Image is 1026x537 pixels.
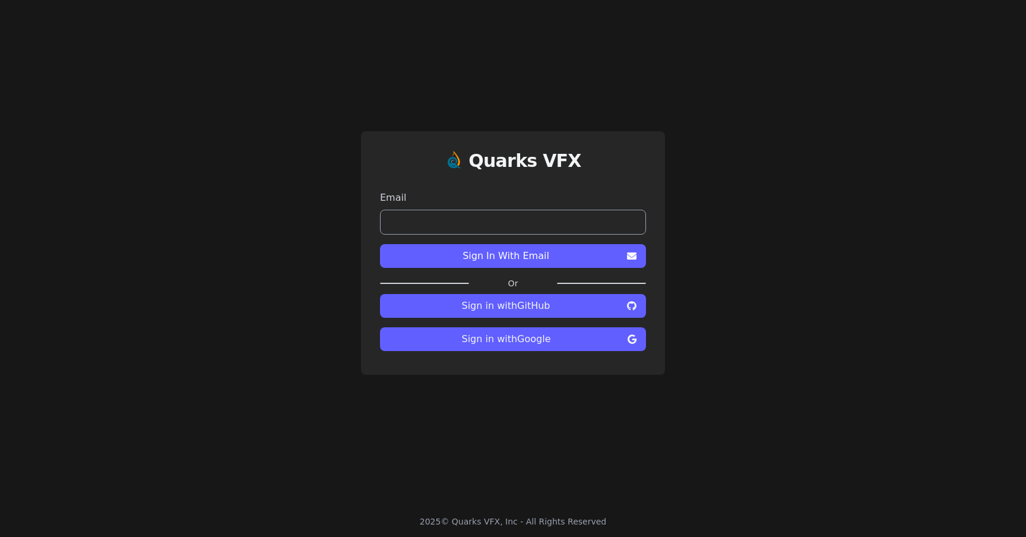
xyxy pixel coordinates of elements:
[468,150,581,172] h1: Quarks VFX
[380,327,646,351] button: Sign in withGoogle
[380,294,646,318] button: Sign in withGitHub
[469,277,557,289] label: Or
[468,150,581,181] a: Quarks VFX
[389,299,622,313] span: Sign in with GitHub
[380,244,646,268] button: Sign In With Email
[380,191,646,205] label: Email
[389,332,623,346] span: Sign in with Google
[420,516,607,527] div: 2025 © Quarks VFX, Inc - All Rights Reserved
[389,249,622,263] span: Sign In With Email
